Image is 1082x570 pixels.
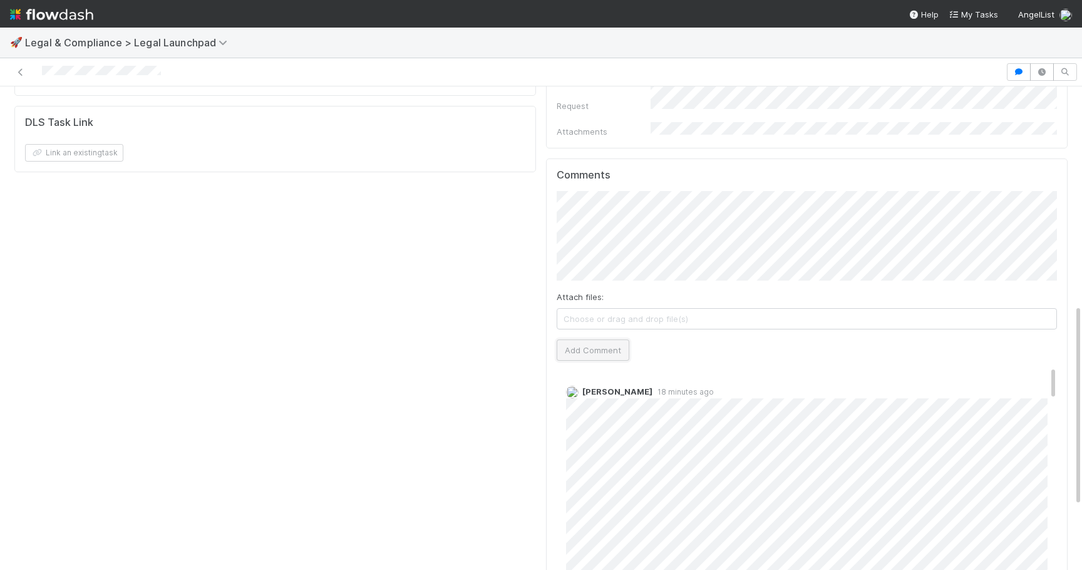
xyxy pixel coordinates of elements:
span: AngelList [1018,9,1054,19]
img: avatar_60e5bba5-e4c9-4ca2-8b5c-d649d5645218.png [566,386,579,398]
span: Legal & Compliance > Legal Launchpad [25,36,234,49]
span: [PERSON_NAME] [582,386,652,396]
h5: DLS Task Link [25,117,93,129]
span: 🚀 [10,37,23,48]
span: Choose or drag and drop file(s) [557,309,1056,329]
label: Attach files: [557,291,604,303]
div: Request [557,100,651,112]
div: Help [909,8,939,21]
button: Add Comment [557,339,629,361]
span: My Tasks [949,9,998,19]
img: logo-inverted-e16ddd16eac7371096b0.svg [10,4,93,25]
a: My Tasks [949,8,998,21]
span: 18 minutes ago [652,387,714,396]
div: Attachments [557,125,651,138]
h5: Comments [557,169,1057,182]
button: Link an existingtask [25,144,123,162]
img: avatar_ba0ef937-97b0-4cb1-a734-c46f876909ef.png [1059,9,1072,21]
